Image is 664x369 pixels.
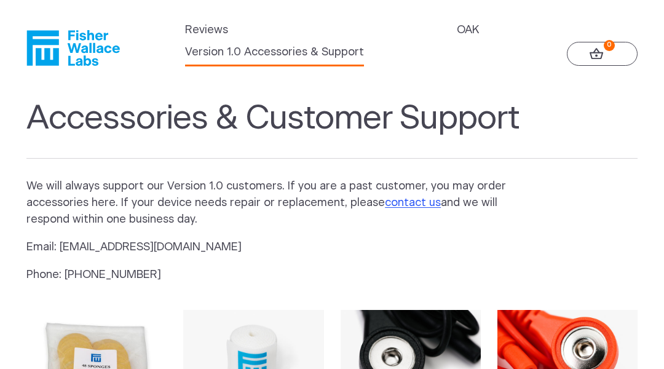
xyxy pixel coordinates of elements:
[385,197,441,208] a: contact us
[185,22,228,39] a: Reviews
[604,40,615,51] strong: 0
[567,42,638,66] a: 0
[26,178,528,228] p: We will always support our Version 1.0 customers. If you are a past customer, you may order acces...
[26,267,528,284] p: Phone: [PHONE_NUMBER]
[185,44,364,61] a: Version 1.0 Accessories & Support
[457,22,479,39] a: OAK
[26,30,120,66] a: Fisher Wallace
[26,99,638,159] h1: Accessories & Customer Support
[26,239,528,256] p: Email: [EMAIL_ADDRESS][DOMAIN_NAME]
